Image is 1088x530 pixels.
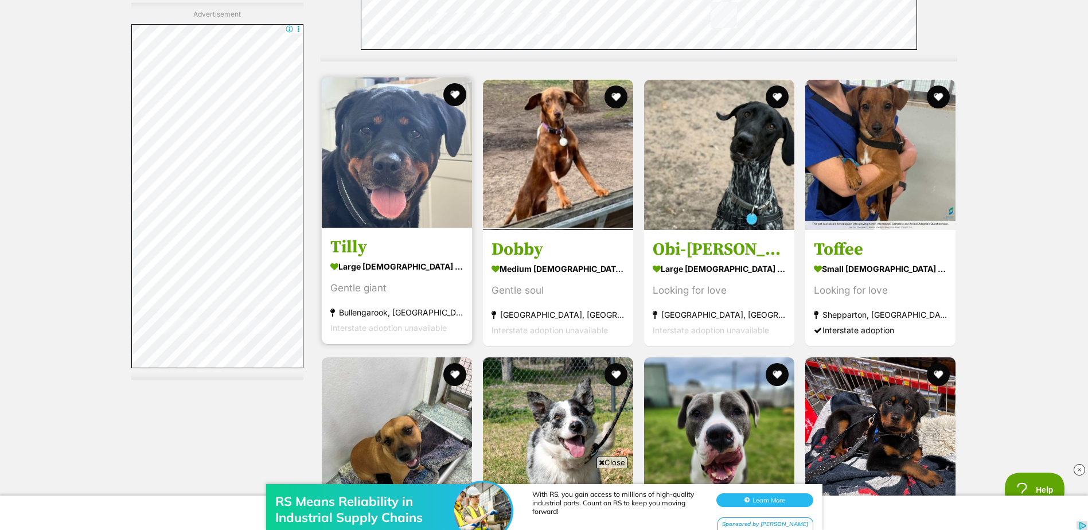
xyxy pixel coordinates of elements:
[927,363,950,386] button: favourite
[322,357,472,508] img: Bruno - Staffordshire Bull Terrier x Boxer Dog
[131,3,303,380] div: Advertisement
[814,283,947,298] div: Looking for love
[492,283,625,298] div: Gentle soul
[330,323,447,333] span: Interstate adoption unavailable
[454,21,512,79] img: RS Means Reliability in Industrial Supply Chains
[653,239,786,260] h3: Obi-[PERSON_NAME]
[653,325,769,335] span: Interstate adoption unavailable
[653,260,786,277] strong: large [DEMOGRAPHIC_DATA] Dog
[805,230,956,346] a: Toffee small [DEMOGRAPHIC_DATA] Dog Looking for love Shepparton, [GEOGRAPHIC_DATA] Interstate ado...
[716,32,813,46] button: Learn More
[275,32,459,64] div: RS Means Reliability in Industrial Supply Chains
[596,457,627,468] span: Close
[766,85,789,108] button: favourite
[492,239,625,260] h3: Dobby
[644,80,794,230] img: Obi-Wan Kenobi - German Shorthaired Pointer Dog
[443,363,466,386] button: favourite
[814,260,947,277] strong: small [DEMOGRAPHIC_DATA] Dog
[653,283,786,298] div: Looking for love
[717,56,813,71] div: Sponsored by [PERSON_NAME]
[330,236,463,258] h3: Tilly
[805,357,956,508] img: Cody - Rottweiler Dog
[131,24,303,368] iframe: Advertisement
[492,307,625,322] strong: [GEOGRAPHIC_DATA], [GEOGRAPHIC_DATA]
[814,322,947,338] div: Interstate adoption
[483,357,633,508] img: Lily - Australian Koolie x Border Collie Dog
[330,258,463,275] strong: large [DEMOGRAPHIC_DATA] Dog
[605,85,627,108] button: favourite
[322,228,472,344] a: Tilly large [DEMOGRAPHIC_DATA] Dog Gentle giant Bullengarook, [GEOGRAPHIC_DATA] Interstate adopti...
[644,357,794,508] img: 🧱 Mason 6377 🧱 - American Staffordshire Terrier x American Bulldog
[1074,464,1085,476] img: close_rtb.svg
[322,77,472,228] img: Tilly - Rottweiler Dog
[443,83,466,106] button: favourite
[492,325,608,335] span: Interstate adoption unavailable
[653,307,786,322] strong: [GEOGRAPHIC_DATA], [GEOGRAPHIC_DATA]
[483,80,633,230] img: Dobby - Dachshund x Whippet Dog
[814,239,947,260] h3: Toffee
[927,85,950,108] button: favourite
[814,307,947,322] strong: Shepparton, [GEOGRAPHIC_DATA]
[483,230,633,346] a: Dobby medium [DEMOGRAPHIC_DATA] Dog Gentle soul [GEOGRAPHIC_DATA], [GEOGRAPHIC_DATA] Interstate a...
[644,230,794,346] a: Obi-[PERSON_NAME] large [DEMOGRAPHIC_DATA] Dog Looking for love [GEOGRAPHIC_DATA], [GEOGRAPHIC_DA...
[805,80,956,230] img: Toffee - Jack Russell Terrier Dog
[330,305,463,320] strong: Bullengarook, [GEOGRAPHIC_DATA]
[766,363,789,386] button: favourite
[492,260,625,277] strong: medium [DEMOGRAPHIC_DATA] Dog
[532,29,704,54] div: With RS, you gain access to millions of high-quality industrial parts. Count on RS to keep you mo...
[330,280,463,296] div: Gentle giant
[605,363,627,386] button: favourite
